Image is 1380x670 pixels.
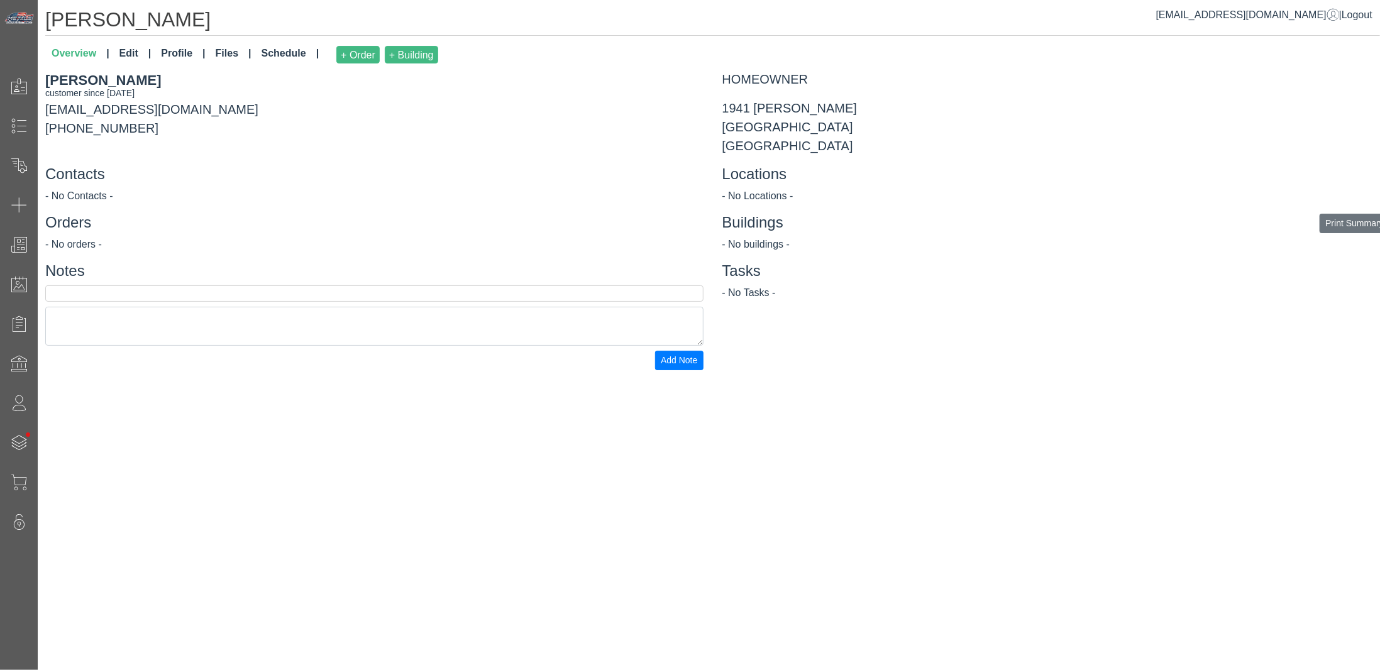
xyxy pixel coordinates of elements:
h1: [PERSON_NAME] [45,8,1380,36]
a: Files [211,41,257,69]
img: Metals Direct Inc Logo [4,11,35,25]
div: - No orders - [45,237,704,252]
div: [EMAIL_ADDRESS][DOMAIN_NAME] [PHONE_NUMBER] [36,70,713,155]
h4: Orders [45,214,704,232]
span: Logout [1342,9,1372,20]
button: Add Note [655,351,703,370]
h4: Contacts [45,165,704,184]
a: [EMAIL_ADDRESS][DOMAIN_NAME] [1156,9,1339,20]
div: customer since [DATE] [45,87,704,100]
a: Overview [47,41,114,69]
button: + Order [336,46,380,63]
a: Edit [114,41,157,69]
div: [PERSON_NAME] [45,70,704,91]
span: • [12,414,44,455]
div: | [1156,8,1372,23]
h4: Notes [45,262,704,280]
span: Add Note [661,355,697,365]
a: Profile [156,41,210,69]
div: - No Contacts - [45,189,704,204]
a: Schedule [257,41,324,69]
button: + Building [385,46,438,63]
